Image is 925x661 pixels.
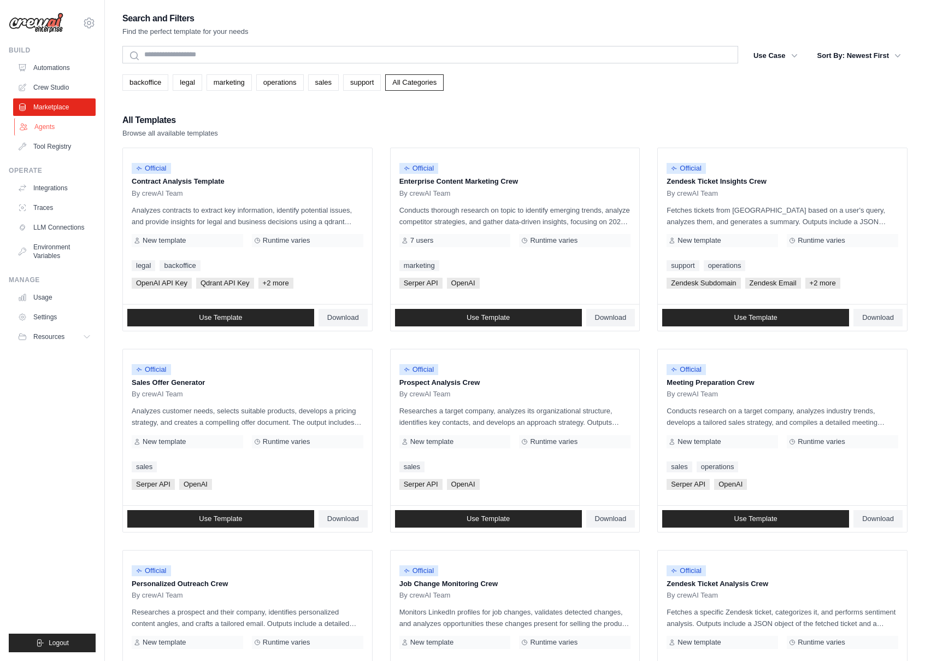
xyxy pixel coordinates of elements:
span: Qdrant API Key [196,278,254,289]
a: Use Template [127,309,314,326]
a: Tool Registry [13,138,96,155]
p: Sales Offer Generator [132,377,363,388]
span: Official [132,163,171,174]
a: Download [853,510,903,528]
a: Download [853,309,903,326]
p: Analyzes contracts to extract key information, identify potential issues, and provide insights fo... [132,204,363,227]
a: Use Template [395,309,582,326]
a: operations [697,461,739,472]
span: New template [143,638,186,647]
a: sales [667,461,692,472]
p: Researches a target company, analyzes its organizational structure, identifies key contacts, and ... [399,405,631,428]
a: support [667,260,699,271]
p: Monitors LinkedIn profiles for job changes, validates detected changes, and analyzes opportunitie... [399,606,631,629]
p: Contract Analysis Template [132,176,363,187]
a: Traces [13,199,96,217]
a: marketing [207,74,252,91]
span: 7 users [410,236,434,245]
a: sales [399,461,425,472]
p: Personalized Outreach Crew [132,578,363,589]
span: By crewAI Team [667,591,718,600]
span: Use Template [199,514,242,523]
p: Fetches tickets from [GEOGRAPHIC_DATA] based on a user's query, analyzes them, and generates a su... [667,204,898,227]
span: Runtime varies [263,437,310,446]
span: OpenAI [447,479,480,490]
h2: Search and Filters [122,11,249,26]
a: support [343,74,381,91]
p: Meeting Preparation Crew [667,377,898,388]
a: legal [173,74,202,91]
p: Zendesk Ticket Analysis Crew [667,578,898,589]
span: Serper API [399,479,443,490]
span: Official [132,364,171,375]
span: Runtime varies [798,236,845,245]
span: OpenAI API Key [132,278,192,289]
span: By crewAI Team [667,189,718,198]
span: Runtime varies [530,638,578,647]
a: Marketplace [13,98,96,116]
span: Official [667,565,706,576]
a: sales [308,74,339,91]
h2: All Templates [122,113,218,128]
span: OpenAI [179,479,212,490]
span: Runtime varies [263,638,310,647]
span: Download [327,313,359,322]
button: Resources [13,328,96,346]
span: By crewAI Team [399,390,451,399]
span: New template [677,236,721,245]
p: Job Change Monitoring Crew [399,578,631,589]
img: Logo [9,13,63,33]
span: Official [667,163,706,174]
a: Download [586,510,635,528]
a: Environment Variables [13,238,96,265]
a: Use Template [662,510,849,528]
span: By crewAI Team [132,189,183,198]
span: By crewAI Team [399,189,451,198]
span: Use Template [734,514,777,523]
p: Analyzes customer needs, selects suitable products, develops a pricing strategy, and creates a co... [132,405,363,428]
a: legal [132,260,155,271]
a: Download [319,309,368,326]
a: Usage [13,289,96,306]
span: By crewAI Team [132,591,183,600]
span: OpenAI [447,278,480,289]
span: New template [143,236,186,245]
span: New template [677,437,721,446]
span: New template [143,437,186,446]
span: Official [399,565,439,576]
span: By crewAI Team [667,390,718,399]
span: New template [410,638,453,647]
span: Official [132,565,171,576]
span: Download [862,514,894,523]
span: Serper API [132,479,175,490]
a: Agents [14,118,97,136]
span: Download [862,313,894,322]
a: Automations [13,59,96,77]
button: Logout [9,634,96,652]
p: Researches a prospect and their company, identifies personalized content angles, and crafts a tai... [132,606,363,629]
a: All Categories [385,74,444,91]
a: Download [586,309,635,326]
a: operations [256,74,304,91]
span: Runtime varies [530,236,578,245]
span: +2 more [805,278,840,289]
a: Download [319,510,368,528]
span: New template [677,638,721,647]
a: Use Template [395,510,582,528]
span: +2 more [258,278,293,289]
p: Enterprise Content Marketing Crew [399,176,631,187]
a: Crew Studio [13,79,96,96]
span: Use Template [467,313,510,322]
p: Find the perfect template for your needs [122,26,249,37]
div: Operate [9,166,96,175]
span: Runtime varies [798,437,845,446]
p: Browse all available templates [122,128,218,139]
span: New template [410,437,453,446]
span: OpenAI [714,479,747,490]
a: Use Template [127,510,314,528]
p: Prospect Analysis Crew [399,377,631,388]
div: Manage [9,276,96,284]
a: backoffice [122,74,168,91]
div: Build [9,46,96,55]
button: Use Case [747,46,804,66]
